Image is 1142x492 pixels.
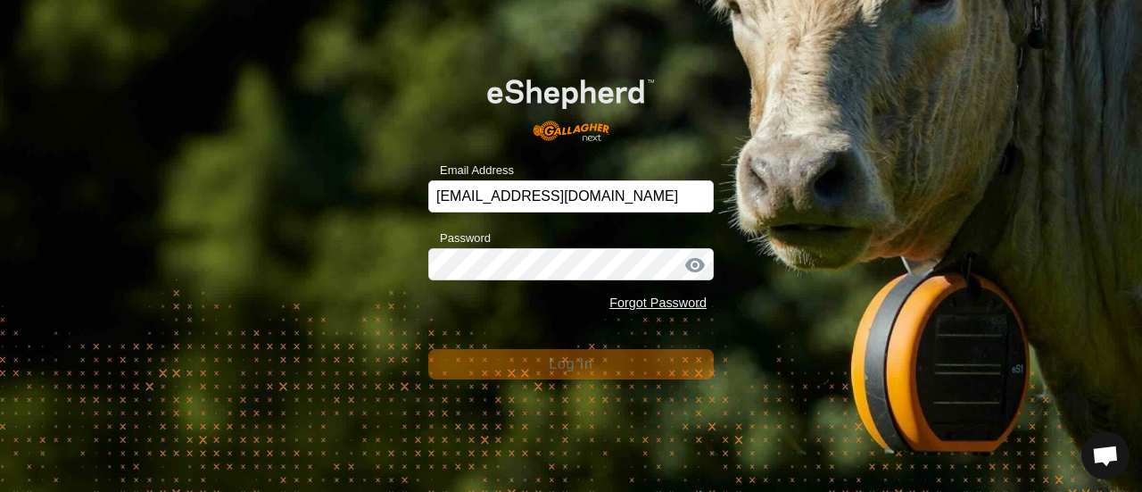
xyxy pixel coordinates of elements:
label: Email Address [428,162,514,179]
input: Email Address [428,180,714,213]
label: Password [428,229,491,247]
span: Log In [549,356,592,371]
a: Forgot Password [609,296,707,310]
button: Log In [428,349,714,379]
img: E-shepherd Logo [457,55,685,153]
div: Open chat [1081,431,1130,479]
